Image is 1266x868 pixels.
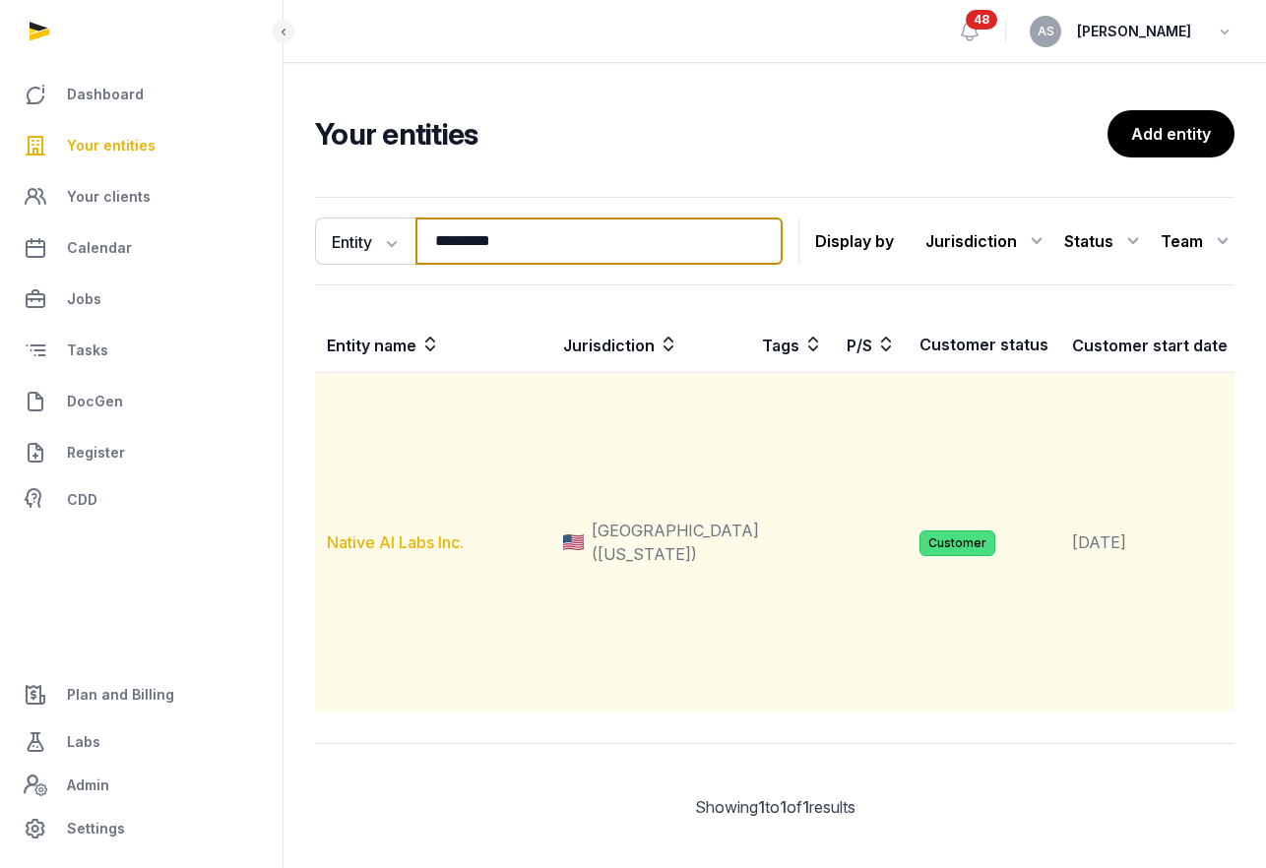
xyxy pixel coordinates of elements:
span: [GEOGRAPHIC_DATA] ([US_STATE]) [592,519,759,566]
a: CDD [16,480,267,520]
span: 48 [966,10,997,30]
a: Dashboard [16,71,267,118]
span: Your entities [67,134,156,157]
span: Customer [919,530,995,556]
span: 1 [758,797,765,817]
th: Entity name [315,317,551,373]
span: Tasks [67,339,108,362]
div: Jurisdiction [925,225,1048,257]
a: Add entity [1108,110,1234,157]
span: AS [1038,26,1054,37]
span: 1 [802,797,809,817]
a: Plan and Billing [16,671,267,718]
a: Native AI Labs Inc. [327,532,464,552]
a: Your clients [16,173,267,220]
td: [DATE] [1060,373,1263,713]
p: Display by [815,225,894,257]
a: Labs [16,718,267,766]
button: AS [1030,16,1061,47]
span: Settings [67,817,125,840]
th: P/S [835,317,908,373]
span: Jobs [67,287,101,311]
h2: Your entities [315,116,1108,152]
div: Team [1161,225,1234,257]
a: Your entities [16,122,267,169]
a: DocGen [16,378,267,425]
span: Admin [67,774,109,797]
span: Your clients [67,185,151,209]
a: Admin [16,766,267,805]
th: Customer status [908,317,1060,373]
a: Calendar [16,224,267,272]
a: Tasks [16,327,267,374]
th: Jurisdiction [551,317,750,373]
span: DocGen [67,390,123,413]
a: Jobs [16,276,267,323]
th: Tags [750,317,835,373]
a: Settings [16,805,267,852]
div: Showing to of results [315,795,1234,819]
a: Register [16,429,267,476]
span: 1 [780,797,787,817]
span: CDD [67,488,97,512]
button: Entity [315,217,415,265]
span: Calendar [67,236,132,260]
span: Plan and Billing [67,683,174,707]
span: Dashboard [67,83,144,106]
span: Labs [67,730,100,754]
span: Register [67,441,125,465]
th: Customer start date [1060,317,1263,373]
span: [PERSON_NAME] [1077,20,1191,43]
div: Status [1064,225,1145,257]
